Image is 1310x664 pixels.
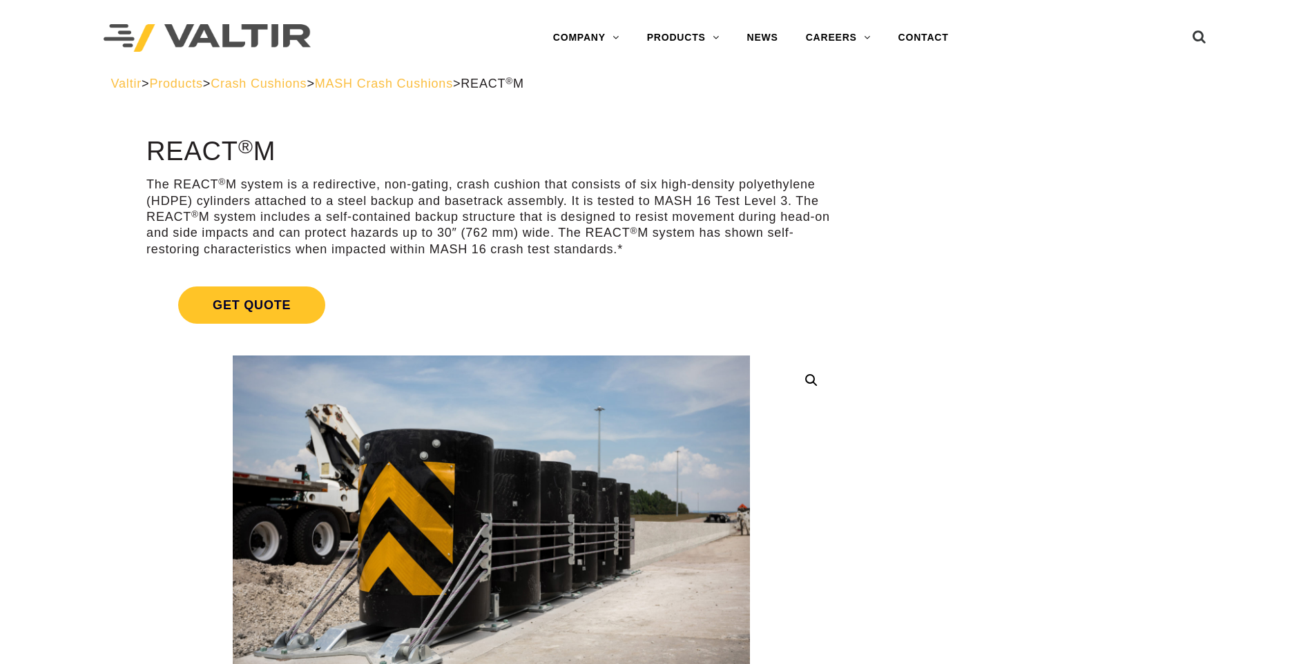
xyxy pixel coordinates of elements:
h1: REACT M [146,137,836,166]
a: Valtir [111,77,142,90]
sup: ® [238,135,253,157]
span: REACT M [461,77,524,90]
sup: ® [191,209,199,219]
img: Valtir [104,24,311,52]
div: > > > > [111,76,1200,92]
a: CAREERS [792,24,885,52]
a: COMPANY [539,24,633,52]
sup: ® [218,177,226,187]
p: The REACT M system is a redirective, non-gating, crash cushion that consists of six high-density ... [146,177,836,257]
a: Get Quote [146,270,836,340]
a: MASH Crash Cushions [315,77,453,90]
a: Products [149,77,202,90]
a: NEWS [733,24,792,52]
sup: ® [505,76,513,86]
a: PRODUCTS [633,24,733,52]
a: CONTACT [885,24,963,52]
span: Get Quote [178,286,325,324]
a: Crash Cushions [211,77,307,90]
sup: ® [630,226,637,236]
